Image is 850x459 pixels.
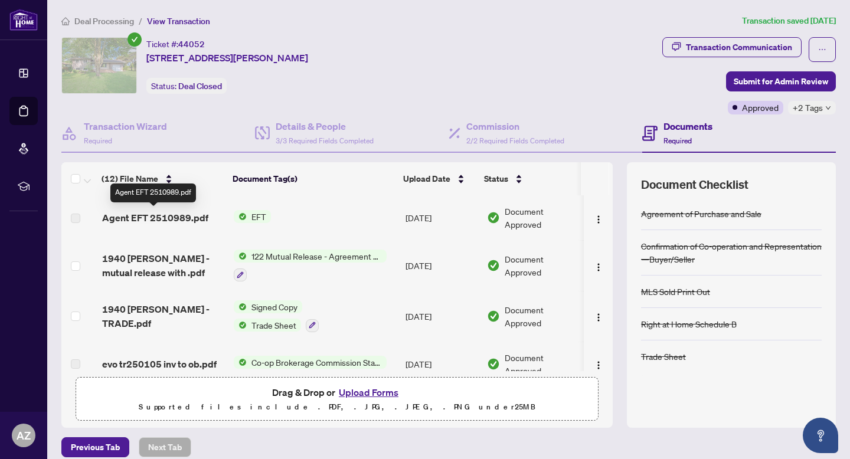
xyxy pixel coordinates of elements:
span: Document Approved [505,205,579,231]
img: Logo [594,263,603,272]
div: Status: [146,78,227,94]
span: home [61,17,70,25]
span: Document Approved [505,351,579,377]
span: Drag & Drop orUpload FormsSupported files include .PDF, .JPG, .JPEG, .PNG under25MB [76,378,598,421]
span: Drag & Drop or [272,385,402,400]
div: Agent EFT 2510989.pdf [110,183,196,202]
img: Document Status [487,310,500,323]
img: Logo [594,313,603,322]
div: Trade Sheet [641,350,686,363]
span: Document Checklist [641,176,748,193]
span: View Transaction [147,16,210,27]
div: Ticket #: [146,37,205,51]
img: Document Status [487,358,500,371]
span: Required [663,136,692,145]
span: 1940 [PERSON_NAME] - mutual release with .pdf [102,251,224,280]
span: Status [484,172,508,185]
span: Co-op Brokerage Commission Statement [247,356,387,369]
span: EFT [247,210,271,223]
span: Document Approved [505,303,579,329]
button: Logo [589,256,608,275]
button: Logo [589,355,608,373]
button: Previous Tab [61,437,129,457]
span: Previous Tab [71,438,120,457]
button: Status Icon122 Mutual Release - Agreement of Purchase and Sale [234,250,387,281]
img: Logo [594,215,603,224]
img: Status Icon [234,250,247,263]
img: IMG-40735604_1.jpg [62,38,136,93]
div: Right at Home Schedule B [641,317,737,330]
span: Approved [742,101,779,114]
div: MLS Sold Print Out [641,285,710,298]
span: 44052 [178,39,205,50]
span: 3/3 Required Fields Completed [276,136,374,145]
td: [DATE] [401,291,482,342]
th: Document Tag(s) [228,162,398,195]
h4: Commission [466,119,564,133]
span: ellipsis [818,45,826,54]
th: Status [479,162,580,195]
span: Trade Sheet [247,319,301,332]
button: Status IconCo-op Brokerage Commission Statement [234,356,387,369]
span: (12) File Name [102,172,158,185]
span: Upload Date [403,172,450,185]
img: Status Icon [234,356,247,369]
td: [DATE] [401,195,482,240]
span: Deal Processing [74,16,134,27]
li: / [139,14,142,28]
h4: Documents [663,119,712,133]
button: Status IconEFT [234,210,271,223]
img: Document Status [487,259,500,272]
button: Open asap [803,418,838,453]
span: 2/2 Required Fields Completed [466,136,564,145]
button: Transaction Communication [662,37,802,57]
span: Deal Closed [178,81,222,91]
button: Logo [589,208,608,227]
span: Agent EFT 2510989.pdf [102,211,208,225]
span: [STREET_ADDRESS][PERSON_NAME] [146,51,308,65]
th: Upload Date [398,162,479,195]
span: 1940 [PERSON_NAME] - TRADE.pdf [102,302,224,330]
img: Logo [594,360,603,370]
span: Document Approved [505,253,579,278]
span: Required [84,136,112,145]
button: Upload Forms [335,385,402,400]
div: Agreement of Purchase and Sale [641,207,761,220]
span: check-circle [127,32,142,47]
div: Transaction Communication [686,38,792,57]
span: evo tr250105 inv to ob.pdf [102,357,217,371]
img: logo [9,9,38,31]
h4: Details & People [276,119,374,133]
button: Status IconSigned CopyStatus IconTrade Sheet [234,300,319,332]
span: Signed Copy [247,300,302,313]
img: Status Icon [234,319,247,332]
button: Submit for Admin Review [726,71,836,91]
th: (12) File Name [97,162,228,195]
article: Transaction saved [DATE] [742,14,836,28]
p: Supported files include .PDF, .JPG, .JPEG, .PNG under 25 MB [83,400,591,414]
span: Submit for Admin Review [734,72,828,91]
img: Document Status [487,211,500,224]
span: +2 Tags [793,101,823,114]
span: AZ [17,427,31,444]
div: Confirmation of Co-operation and Representation—Buyer/Seller [641,240,822,265]
button: Logo [589,307,608,326]
img: Status Icon [234,210,247,223]
button: Next Tab [139,437,191,457]
span: down [825,105,831,111]
td: [DATE] [401,342,482,386]
td: [DATE] [401,240,482,291]
img: Status Icon [234,300,247,313]
h4: Transaction Wizard [84,119,167,133]
span: 122 Mutual Release - Agreement of Purchase and Sale [247,250,387,263]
